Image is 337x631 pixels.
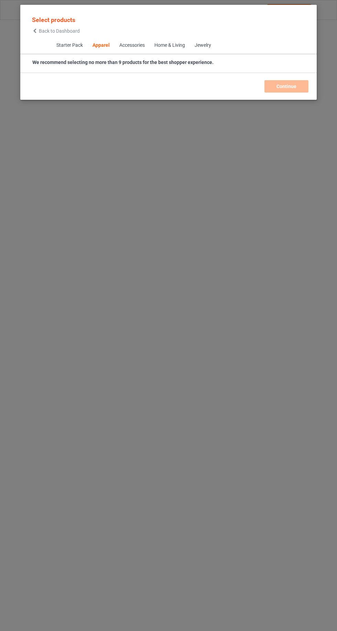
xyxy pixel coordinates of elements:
[39,28,80,34] span: Back to Dashboard
[154,42,185,49] div: Home & Living
[194,42,211,49] div: Jewelry
[51,37,87,54] span: Starter Pack
[92,42,109,49] div: Apparel
[32,60,214,65] strong: We recommend selecting no more than 9 products for the best shopper experience.
[119,42,144,49] div: Accessories
[32,16,75,23] span: Select products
